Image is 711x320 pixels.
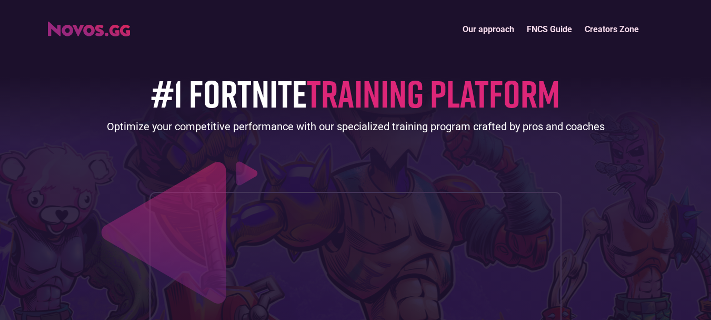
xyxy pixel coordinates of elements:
[307,70,560,116] span: TRAINING PLATFORM
[578,18,645,41] a: Creators Zone
[520,18,578,41] a: FNCS Guide
[151,72,560,114] h1: #1 FORTNITE
[456,18,520,41] a: Our approach
[107,119,605,134] div: Optimize your competitive performance with our specialized training program crafted by pros and c...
